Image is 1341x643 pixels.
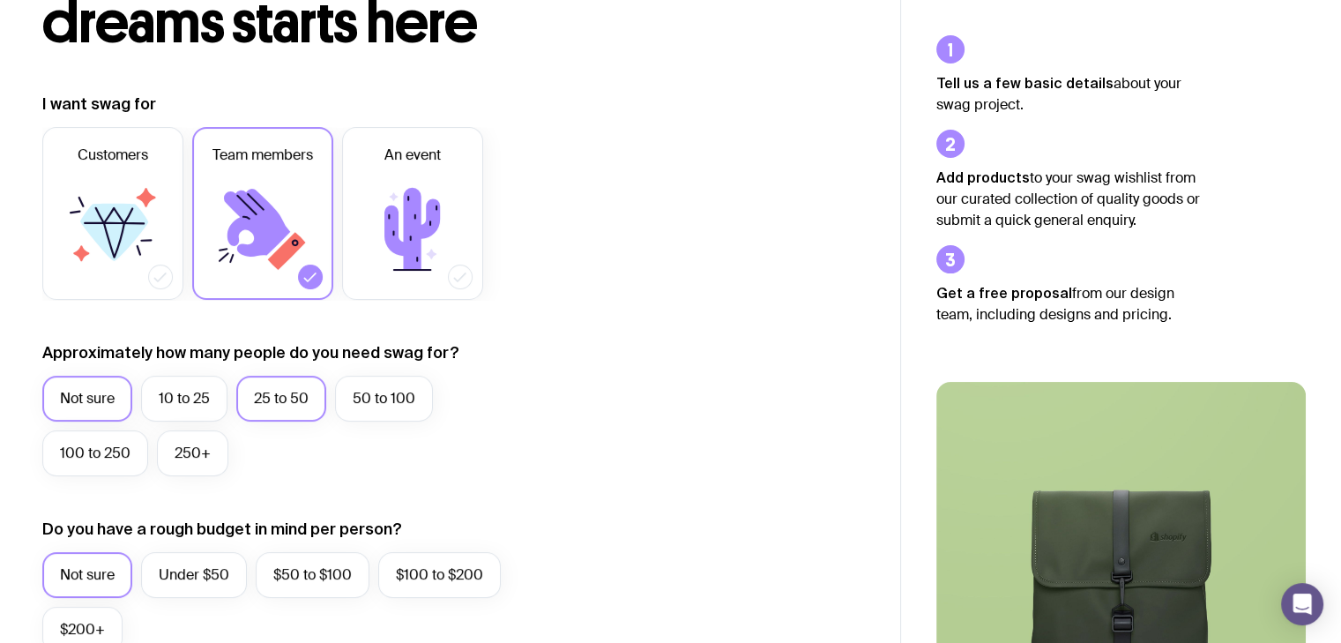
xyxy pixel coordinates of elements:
[42,430,148,476] label: 100 to 250
[212,145,313,166] span: Team members
[936,282,1201,325] p: from our design team, including designs and pricing.
[335,376,433,422] label: 50 to 100
[42,376,132,422] label: Not sure
[256,552,369,598] label: $50 to $100
[936,75,1114,91] strong: Tell us a few basic details
[141,376,227,422] label: 10 to 25
[42,342,459,363] label: Approximately how many people do you need swag for?
[1281,583,1323,625] div: Open Intercom Messenger
[42,552,132,598] label: Not sure
[936,72,1201,116] p: about your swag project.
[78,145,148,166] span: Customers
[378,552,501,598] label: $100 to $200
[384,145,441,166] span: An event
[42,519,402,540] label: Do you have a rough budget in mind per person?
[157,430,228,476] label: 250+
[141,552,247,598] label: Under $50
[236,376,326,422] label: 25 to 50
[936,167,1201,231] p: to your swag wishlist from our curated collection of quality goods or submit a quick general enqu...
[936,285,1072,301] strong: Get a free proposal
[42,93,156,115] label: I want swag for
[936,169,1030,185] strong: Add products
